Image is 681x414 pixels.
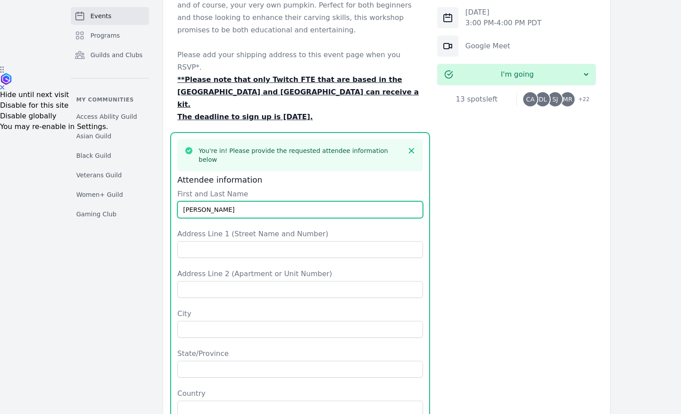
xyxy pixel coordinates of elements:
label: City [177,309,423,319]
h3: You're in! Please provide the requested attendee information below [199,146,402,164]
p: Please add your shipping address to this event page when you RSVP*. [177,49,423,74]
nav: Sidebar [71,7,149,222]
label: Address Line 2 (Apartment or Unit Number) [177,269,423,279]
u: The deadline to sign up is [DATE]. [177,113,313,121]
span: Black Guild [76,151,111,160]
a: Access Ability Guild [71,109,149,125]
span: I'm going [453,69,582,80]
a: Veterans Guild [71,167,149,183]
u: **Please note that only Twitch FTE that are based in the [GEOGRAPHIC_DATA] and [GEOGRAPHIC_DATA] ... [177,75,419,109]
a: Gaming Club [71,206,149,222]
span: CA [526,96,535,102]
span: Asian Guild [76,132,111,141]
a: Guilds and Clubs [71,46,149,64]
span: Access Ability Guild [76,112,137,121]
span: MR [563,96,572,102]
span: SJ [552,96,558,102]
label: Address Line 1 (Street Name and Number) [177,229,423,239]
span: DL [539,96,547,102]
label: Country [177,388,423,399]
span: Programs [90,31,120,40]
span: + 22 [573,94,589,106]
span: Guilds and Clubs [90,51,143,59]
a: Programs [71,27,149,44]
span: Events [90,12,111,20]
div: 13 spots left [437,94,517,105]
label: First and Last Name [177,189,423,199]
a: Black Guild [71,148,149,164]
button: I'm going [437,64,596,85]
p: 3:00 PM - 4:00 PM PDT [466,18,542,28]
p: My communities [71,96,149,103]
a: Women+ Guild [71,187,149,203]
a: Asian Guild [71,128,149,144]
span: Veterans Guild [76,171,122,180]
span: Gaming Club [76,210,117,219]
p: [DATE] [466,7,542,18]
label: State/Province [177,348,423,359]
a: Events [71,7,149,25]
a: Google Meet [466,42,510,50]
h3: Attendee information [177,175,423,185]
span: Women+ Guild [76,190,123,199]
